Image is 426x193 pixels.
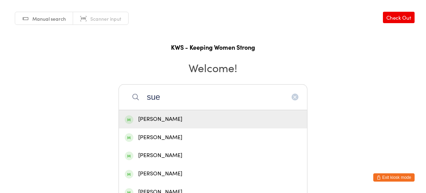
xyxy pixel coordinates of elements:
[125,151,301,160] div: [PERSON_NAME]
[125,169,301,178] div: [PERSON_NAME]
[125,133,301,142] div: [PERSON_NAME]
[373,173,415,182] button: Exit kiosk mode
[119,84,307,110] input: Search
[383,12,415,23] a: Check Out
[7,43,419,51] h1: KWS - Keeping Women Strong
[90,15,121,22] span: Scanner input
[32,15,66,22] span: Manual search
[125,115,301,124] div: [PERSON_NAME]
[7,60,419,75] h2: Welcome!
